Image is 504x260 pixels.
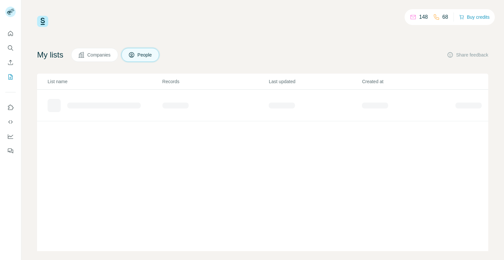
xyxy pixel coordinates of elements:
[459,12,490,22] button: Buy credits
[5,130,16,142] button: Dashboard
[5,116,16,128] button: Use Surfe API
[362,78,454,85] p: Created at
[5,57,16,68] button: Enrich CSV
[5,28,16,39] button: Quick start
[5,102,16,113] button: Use Surfe on LinkedIn
[37,16,48,27] img: Surfe Logo
[5,71,16,83] button: My lists
[5,145,16,157] button: Feedback
[269,78,361,85] p: Last updated
[48,78,162,85] p: List name
[442,13,448,21] p: 68
[137,52,153,58] span: People
[5,42,16,54] button: Search
[447,52,488,58] button: Share feedback
[37,50,63,60] h4: My lists
[162,78,268,85] p: Records
[419,13,428,21] p: 148
[87,52,111,58] span: Companies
